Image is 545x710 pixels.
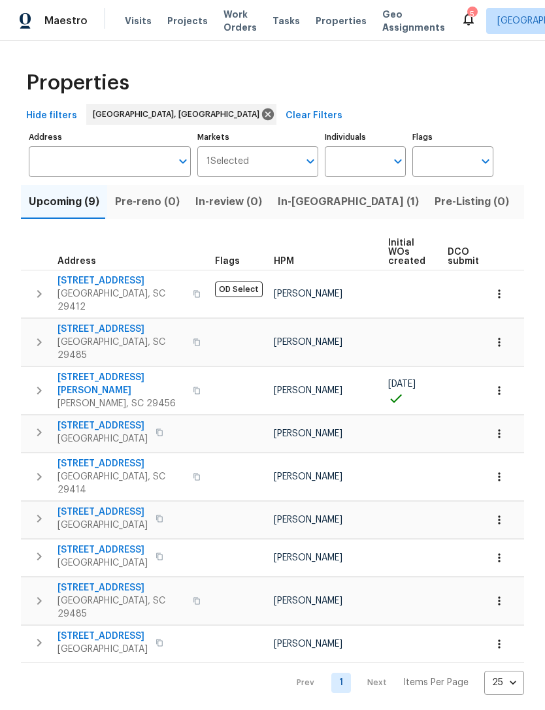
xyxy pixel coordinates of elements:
[412,133,493,141] label: Flags
[29,133,191,141] label: Address
[58,557,148,570] span: [GEOGRAPHIC_DATA]
[272,16,300,25] span: Tasks
[58,643,148,656] span: [GEOGRAPHIC_DATA]
[301,152,320,170] button: Open
[467,8,476,21] div: 5
[215,257,240,266] span: Flags
[382,8,445,34] span: Geo Assignments
[58,470,185,496] span: [GEOGRAPHIC_DATA], SC 29414
[484,666,524,700] div: 25
[93,108,265,121] span: [GEOGRAPHIC_DATA], [GEOGRAPHIC_DATA]
[223,8,257,34] span: Work Orders
[58,371,185,397] span: [STREET_ADDRESS][PERSON_NAME]
[388,238,425,266] span: Initial WOs created
[274,553,342,562] span: [PERSON_NAME]
[389,152,407,170] button: Open
[58,630,148,643] span: [STREET_ADDRESS]
[316,14,367,27] span: Properties
[278,193,419,211] span: In-[GEOGRAPHIC_DATA] (1)
[167,14,208,27] span: Projects
[58,323,185,336] span: [STREET_ADDRESS]
[206,156,249,167] span: 1 Selected
[403,676,469,689] p: Items Per Page
[284,671,524,695] nav: Pagination Navigation
[86,104,276,125] div: [GEOGRAPHIC_DATA], [GEOGRAPHIC_DATA]
[44,14,88,27] span: Maestro
[274,472,342,481] span: [PERSON_NAME]
[58,419,148,432] span: [STREET_ADDRESS]
[435,193,509,211] span: Pre-Listing (0)
[58,274,185,287] span: [STREET_ADDRESS]
[58,257,96,266] span: Address
[58,336,185,362] span: [GEOGRAPHIC_DATA], SC 29485
[274,289,342,299] span: [PERSON_NAME]
[325,133,406,141] label: Individuals
[125,14,152,27] span: Visits
[26,76,129,89] span: Properties
[58,457,185,470] span: [STREET_ADDRESS]
[58,287,185,314] span: [GEOGRAPHIC_DATA], SC 29412
[58,397,185,410] span: [PERSON_NAME], SC 29456
[58,432,148,445] span: [GEOGRAPHIC_DATA]
[197,133,319,141] label: Markets
[58,519,148,532] span: [GEOGRAPHIC_DATA]
[29,193,99,211] span: Upcoming (9)
[26,108,77,124] span: Hide filters
[286,108,342,124] span: Clear Filters
[21,104,82,128] button: Hide filters
[58,506,148,519] span: [STREET_ADDRESS]
[58,543,148,557] span: [STREET_ADDRESS]
[274,515,342,524] span: [PERSON_NAME]
[274,639,342,649] span: [PERSON_NAME]
[174,152,192,170] button: Open
[331,673,351,693] a: Goto page 1
[115,193,180,211] span: Pre-reno (0)
[476,152,495,170] button: Open
[215,282,263,297] span: OD Select
[58,594,185,621] span: [GEOGRAPHIC_DATA], SC 29485
[274,386,342,395] span: [PERSON_NAME]
[195,193,262,211] span: In-review (0)
[58,581,185,594] span: [STREET_ADDRESS]
[274,596,342,605] span: [PERSON_NAME]
[388,379,416,389] span: [DATE]
[274,429,342,438] span: [PERSON_NAME]
[274,338,342,347] span: [PERSON_NAME]
[274,257,294,266] span: HPM
[280,104,348,128] button: Clear Filters
[448,248,495,266] span: DCO submitted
